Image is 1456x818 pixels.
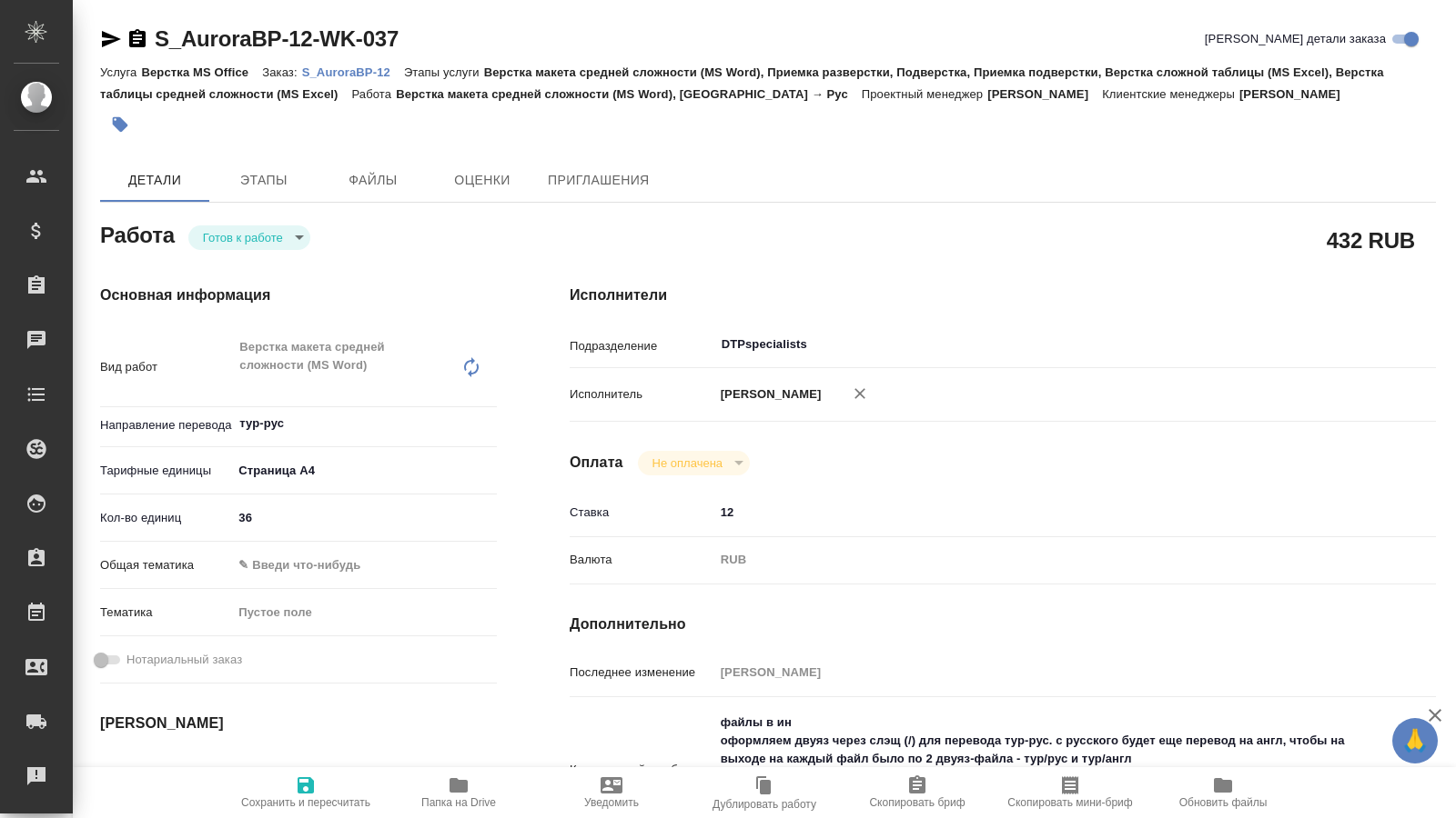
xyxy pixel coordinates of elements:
[232,455,497,486] div: Страница А4
[1400,722,1431,760] span: 🙏
[155,26,399,51] a: S_AuroraBP-12-WK-037
[714,385,822,404] p: [PERSON_NAME]
[238,556,475,574] div: ✎ Введи что-нибудь
[570,551,714,569] p: Валюта
[100,65,1384,101] p: Верстка макета средней сложности (MS Word), Приемка разверстки, Подверстка, Приемка подверстки, В...
[100,462,232,480] p: Тарифные единицы
[404,65,484,79] p: Этапы услуги
[141,65,262,79] p: Верстка MS Office
[439,169,526,192] span: Оценки
[1205,30,1386,48] span: [PERSON_NAME] детали заказа
[487,422,490,425] button: Open
[570,385,714,404] p: Исполнитель
[100,556,232,574] p: Общая тематика
[713,798,816,811] span: Дублировать работу
[840,374,880,414] button: Удалить исполнителя
[126,651,242,669] span: Нотариальный заказ
[329,169,417,192] span: Файлы
[111,169,198,192] span: Детали
[548,169,650,192] span: Приглашения
[100,604,232,622] p: Тематика
[126,28,148,50] button: Скопировать ссылку
[229,767,382,818] button: Сохранить и пересчитать
[570,284,1436,306] h4: Исполнители
[570,663,714,682] p: Последнее изменение
[197,230,288,245] button: Готов к работе
[100,105,140,145] button: Добавить тэг
[1327,224,1415,255] h2: 432 RUB
[100,358,232,376] p: Вид работ
[220,169,308,192] span: Этапы
[688,767,841,818] button: Дублировать работу
[570,337,714,355] p: Подразделение
[100,28,122,50] button: Скопировать ссылку для ЯМессенджера
[987,87,1102,101] p: [PERSON_NAME]
[100,509,232,527] p: Кол-во единиц
[1147,767,1299,818] button: Обновить файлы
[714,499,1364,525] input: ✎ Введи что-нибудь
[232,550,497,581] div: ✎ Введи что-нибудь
[100,65,141,79] p: Услуга
[100,713,497,734] h4: [PERSON_NAME]
[238,604,475,622] div: Пустое поле
[100,763,232,782] p: Дата начала работ
[100,284,497,306] h4: Основная информация
[570,452,623,474] h4: Оплата
[570,504,714,522] p: Ставка
[302,65,404,79] p: S_AuroraBP-12
[714,544,1364,575] div: RUB
[714,659,1364,685] input: Пустое поле
[421,796,496,809] span: Папка на Drive
[1239,87,1354,101] p: [PERSON_NAME]
[1102,87,1239,101] p: Клиентские менеджеры
[351,87,396,101] p: Работа
[841,767,994,818] button: Скопировать бриф
[188,225,310,250] div: Готов к работе
[994,767,1147,818] button: Скопировать мини-бриф
[638,451,750,475] div: Готов к работе
[1007,796,1132,809] span: Скопировать мини-бриф
[100,416,232,434] p: Направление перевода
[647,455,728,471] button: Не оплачена
[570,613,1436,635] h4: Дополнительно
[382,767,535,818] button: Папка на Drive
[869,796,965,809] span: Скопировать бриф
[535,767,688,818] button: Уведомить
[396,87,862,101] p: Верстка макета средней сложности (MS Word), [GEOGRAPHIC_DATA] → Рус
[302,64,404,79] a: S_AuroraBP-12
[262,65,301,79] p: Заказ:
[232,759,391,785] input: ✎ Введи что-нибудь
[1179,796,1268,809] span: Обновить файлы
[1354,343,1358,346] button: Open
[570,761,714,779] p: Комментарий к работе
[241,796,370,809] span: Сохранить и пересчитать
[862,87,987,101] p: Проектный менеджер
[1392,718,1438,763] button: 🙏
[584,796,639,809] span: Уведомить
[100,217,175,250] h2: Работа
[232,504,497,531] input: ✎ Введи что-нибудь
[232,597,497,628] div: Пустое поле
